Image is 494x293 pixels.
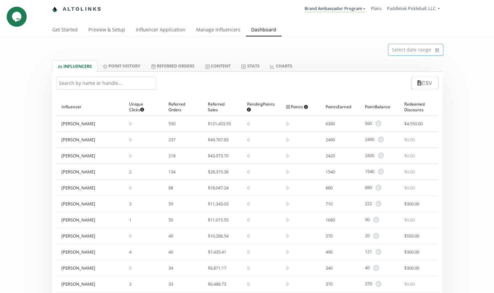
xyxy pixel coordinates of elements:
span: 33 [168,281,173,287]
div: [PERSON_NAME] [61,153,95,159]
span: 1540 [326,169,335,175]
div: [PERSON_NAME] [61,217,95,223]
span: 121 [365,249,372,255]
span: 0 [247,185,249,191]
span: 0 [286,233,289,239]
input: Search by name or handle... [56,77,156,90]
span: 49 [168,233,173,239]
span: 1 [129,217,131,223]
span: + [373,233,379,239]
img: favicon-32x32.png [52,7,57,12]
a: INFLUENCERS [52,60,97,72]
span: $ 121,433.55 [208,121,231,127]
span: 88 [168,185,173,191]
span: 370 [326,281,333,287]
span: $ 43,973.70 [208,153,228,159]
span: 550 [168,121,175,127]
div: Influencer [61,98,119,115]
span: $ 6,871.17 [208,265,226,271]
span: 0 [286,265,289,271]
span: 2420 [326,153,335,159]
span: $ 0.00 [404,153,415,159]
span: 0 [247,137,249,143]
span: 2490 [365,136,374,143]
a: Content [200,60,236,71]
a: Paddletek Pickleball, LLC [387,5,439,13]
span: + [375,184,382,191]
div: [PERSON_NAME] [61,265,95,271]
span: Paddletek Pickleball, LLC [387,5,435,11]
span: 0 [129,137,131,143]
span: 40 [365,265,370,271]
span: $ 18,047.24 [208,185,228,191]
span: 1680 [326,217,335,223]
div: Redeemed Discounts [404,98,433,115]
span: 880 [365,184,372,191]
a: Stats [236,60,265,71]
span: Pending Points [247,101,275,113]
div: [PERSON_NAME] [61,201,95,207]
span: $ 0.00 [404,137,415,143]
button: CSV [411,77,438,89]
div: [PERSON_NAME] [61,137,95,143]
span: 3 [129,201,131,207]
span: + [375,200,382,207]
span: 222 [365,200,372,207]
a: Dashboard [246,24,282,37]
span: $ 49,767.83 [208,137,228,143]
a: Get Started [47,24,83,37]
span: $ 300.00 [404,265,419,271]
a: Preview & Setup [83,24,130,37]
span: $ 6,488.73 [208,281,226,287]
span: 2420 [365,152,374,159]
span: 0 [247,281,249,287]
span: 0 [286,217,289,223]
span: 0 [247,153,249,159]
a: Influencer Application [130,24,191,37]
span: $ 0.00 [404,281,415,287]
span: $ 28,315.38 [208,169,228,175]
span: 370 [365,281,372,287]
span: $ 4,550.00 [404,121,423,127]
span: 218 [168,153,175,159]
span: 237 [168,137,175,143]
span: 570 [326,233,333,239]
span: + [378,152,384,159]
a: CHARTS [265,60,297,71]
span: + [375,249,382,255]
span: 2490 [326,137,335,143]
span: 880 [326,185,333,191]
span: 1540 [365,168,374,175]
span: $ 300.00 [404,201,419,207]
span: + [373,216,379,223]
span: 0 [286,249,289,255]
span: 0 [247,233,249,239]
span: 0 [129,233,131,239]
span: $ 7,435.41 [208,249,226,255]
span: $ 550.00 [404,233,419,239]
span: 90 [365,216,370,223]
span: 0 [286,201,289,207]
span: $ 0.00 [404,185,415,191]
span: 0 [129,185,131,191]
span: + [378,136,384,143]
svg: calendar [435,47,439,53]
span: Unique Clicks [129,101,152,113]
div: [PERSON_NAME] [61,281,95,287]
span: 34 [168,265,173,271]
span: 59 [168,201,173,207]
span: 0 [286,153,289,159]
span: $ 11,015.55 [208,217,228,223]
div: [PERSON_NAME] [61,249,95,255]
span: 0 [247,249,249,255]
div: [PERSON_NAME] [61,233,95,239]
div: Points Earned [326,98,354,115]
a: Brand Ambassador Program [305,5,365,13]
span: 0 [247,217,249,223]
div: Point Balance [365,98,394,115]
iframe: chat widget [7,7,28,27]
span: 0 [286,137,289,143]
div: [PERSON_NAME] [61,121,95,127]
div: Referred Orders [168,98,197,115]
span: + [375,281,382,287]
